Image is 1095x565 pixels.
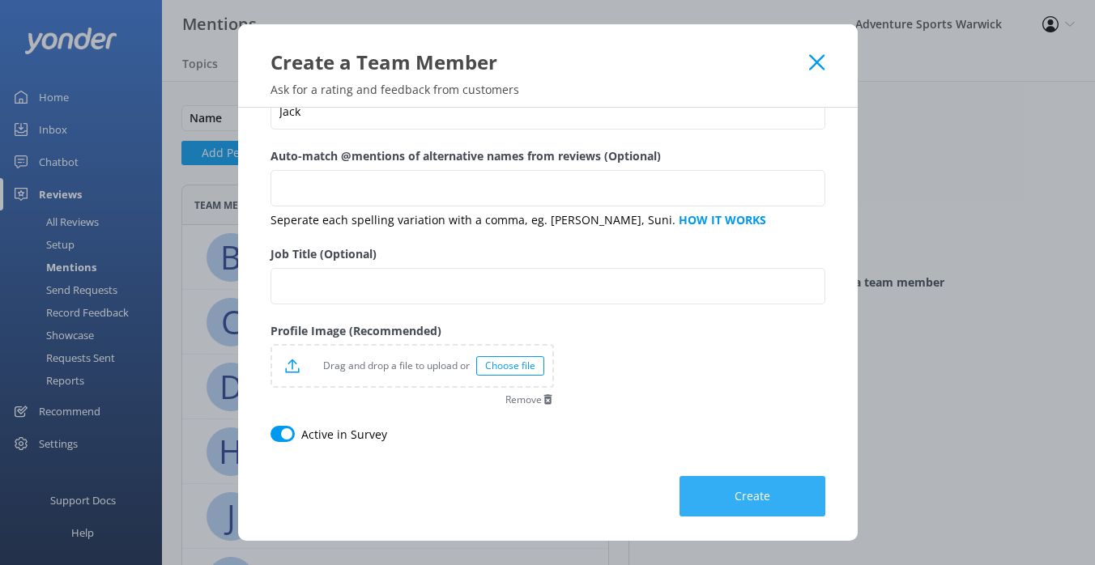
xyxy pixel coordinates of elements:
[271,245,825,263] label: Job Title (Optional)
[238,82,858,97] p: Ask for a rating and feedback from customers
[271,147,825,165] label: Auto-match @mentions of alternative names from reviews (Optional)
[271,322,554,340] label: Profile Image (Recommended)
[301,426,387,444] label: Active in Survey
[271,49,810,75] div: Create a Team Member
[735,488,770,504] span: Create
[300,358,476,373] p: Drag and drop a file to upload or
[505,395,542,405] span: Remove
[505,393,554,406] button: Remove
[271,211,825,229] p: Seperate each spelling variation with a comma, eg. [PERSON_NAME], Suni.
[680,476,825,516] button: Create
[809,54,824,70] button: Close
[679,212,766,227] a: HOW IT WORKS
[476,356,544,376] div: Choose file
